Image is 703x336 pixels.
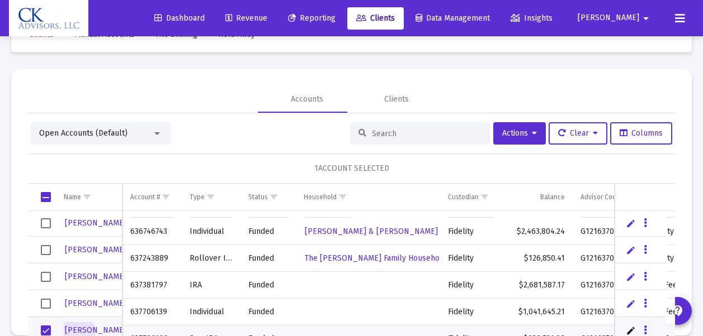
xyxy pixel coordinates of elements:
span: Show filter options for column 'Account #' [162,193,170,201]
div: Account # [130,193,160,201]
td: Fidelity [440,245,508,272]
a: Edit [626,245,636,255]
a: [PERSON_NAME] & [PERSON_NAME] Household [304,223,480,239]
button: Columns [610,122,672,145]
div: Type [190,193,205,201]
span: Show filter options for column 'Household' [338,193,347,201]
span: Clear [558,128,598,138]
input: Search [372,129,482,138]
div: Select row [41,218,51,228]
span: Revenue [225,13,267,23]
span: Insights [511,13,553,23]
span: Clients [356,13,395,23]
button: [PERSON_NAME] [564,7,666,29]
a: [PERSON_NAME] [64,215,128,231]
span: [PERSON_NAME] [65,325,126,335]
td: 636746743 [122,218,182,245]
td: Column Household [296,184,440,210]
span: Show filter options for column 'Status' [270,193,278,201]
a: Data Management [407,7,499,30]
a: Edit [626,299,636,309]
span: [PERSON_NAME] [65,299,126,308]
img: Dashboard [17,7,80,30]
td: Fidelity [440,272,508,299]
a: Dashboard [145,7,214,30]
span: Columns [620,128,663,138]
td: Column Custodian [440,184,508,210]
div: Select row [41,325,51,335]
a: The [PERSON_NAME] Family Household [304,250,448,266]
td: Fidelity [440,299,508,325]
td: IRA [182,272,240,299]
td: $2,463,804.24 [508,218,573,245]
td: Column Name [56,184,122,210]
div: Select row [41,245,51,255]
div: Funded [248,306,288,318]
div: Funded [248,280,288,291]
td: Fidelity [440,218,508,245]
mat-icon: arrow_drop_down [639,7,653,30]
td: Rollover IRA [182,245,240,272]
td: $1,041,645.21 [508,299,573,325]
span: The [PERSON_NAME] Family Household [305,253,447,263]
td: Column Balance [508,184,573,210]
button: Clear [549,122,607,145]
div: Custodian [448,193,479,201]
td: G12163703 [573,218,644,245]
td: 637381797 [122,272,182,299]
div: Funded [248,226,288,237]
td: 637706139 [122,299,182,325]
mat-icon: contact_support [671,304,685,318]
td: G12163703 [573,299,644,325]
div: Advisor Code [581,193,620,201]
td: G12163703 [573,245,644,272]
span: Reporting [288,13,336,23]
a: [PERSON_NAME] [64,242,128,258]
span: Show filter options for column 'Custodian' [480,193,489,201]
td: $126,850.41 [508,245,573,272]
td: Column Status [240,184,296,210]
a: Edit [626,325,636,335]
span: 1 [314,164,318,173]
span: Show filter options for column 'Type' [206,193,215,201]
a: Insights [502,7,562,30]
span: ACCOUNT SELECTED [318,164,389,173]
span: [PERSON_NAME] [65,272,126,281]
div: Household [304,193,337,201]
td: Individual [182,218,240,245]
a: Revenue [216,7,276,30]
td: G12163703 [573,272,644,299]
span: [PERSON_NAME] [578,13,639,23]
td: $2,681,587.17 [508,272,573,299]
span: [PERSON_NAME] [65,218,126,228]
a: Reporting [279,7,345,30]
div: Select row [41,299,51,309]
span: Open Accounts (Default) [39,128,128,138]
span: Dashboard [154,13,205,23]
td: 637243889 [122,245,182,272]
td: Column Account # [122,184,182,210]
div: Select row [41,272,51,282]
td: Column Type [182,184,240,210]
a: Edit [626,272,636,282]
a: [PERSON_NAME] [64,268,128,285]
div: Select all [41,192,51,202]
div: Status [248,193,268,201]
a: Clients [347,7,404,30]
a: Edit [626,218,636,228]
a: [PERSON_NAME] [64,295,128,311]
td: Column Advisor Code [573,184,644,210]
div: Clients [384,94,409,105]
div: Funded [248,253,288,264]
div: Name [64,193,81,201]
span: Data Management [416,13,490,23]
td: Individual [182,299,240,325]
div: Balance [540,193,565,201]
span: Actions [502,128,537,138]
span: [PERSON_NAME] [65,245,126,255]
div: Accounts [291,94,323,105]
span: [PERSON_NAME] & [PERSON_NAME] Household [305,227,479,236]
span: Show filter options for column 'Name' [83,193,91,201]
button: Actions [493,122,546,145]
